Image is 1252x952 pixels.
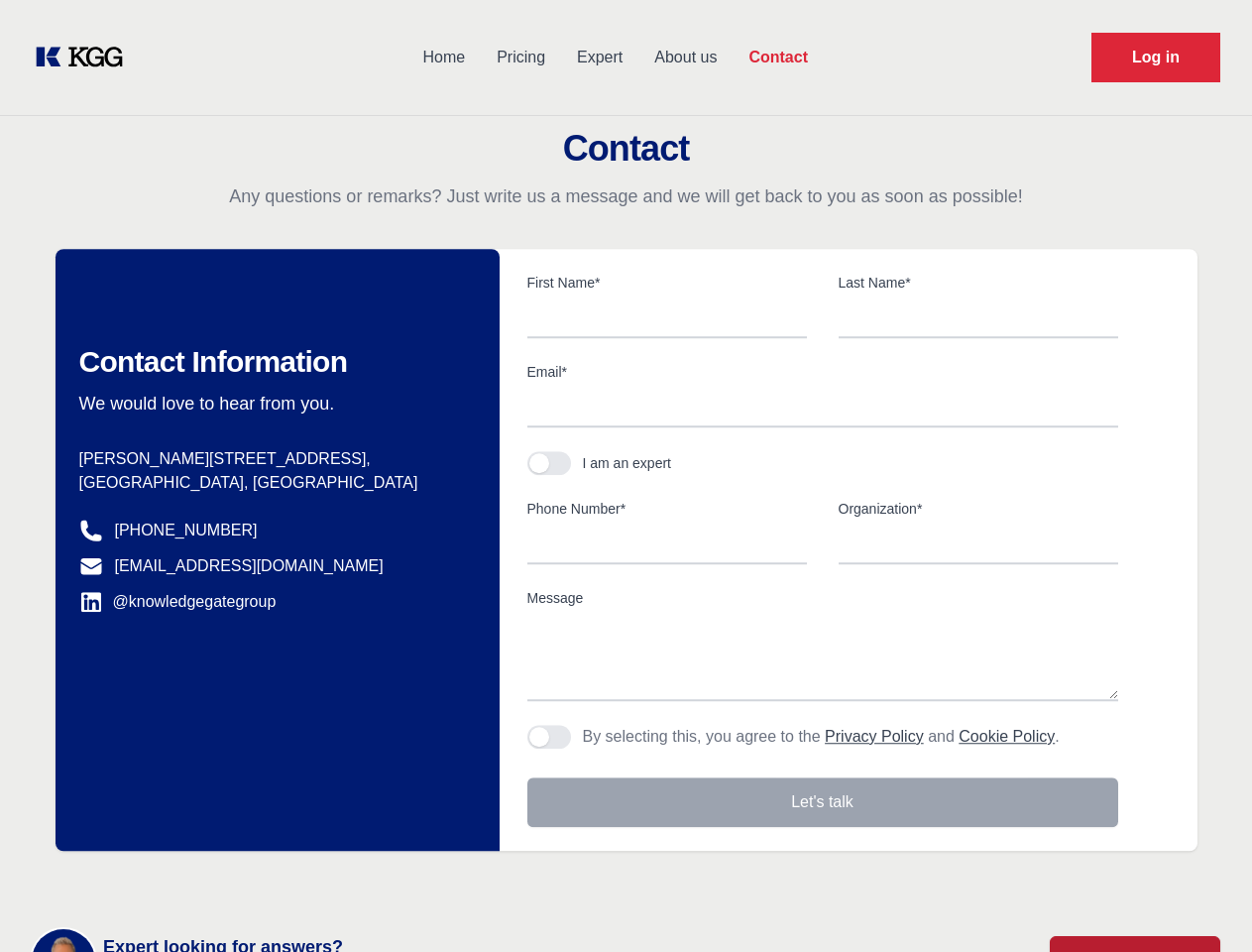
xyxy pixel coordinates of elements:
p: By selecting this, you agree to the and . [583,725,1060,749]
a: Expert [561,32,638,83]
a: @knowledgegategroup [79,590,277,614]
p: [GEOGRAPHIC_DATA], [GEOGRAPHIC_DATA] [79,471,468,495]
h2: Contact [24,129,1228,169]
a: [EMAIL_ADDRESS][DOMAIN_NAME] [115,554,384,578]
a: Privacy Policy [825,728,924,745]
a: About us [638,32,733,83]
a: KOL Knowledge Platform: Talk to Key External Experts (KEE) [32,42,139,73]
a: Home [406,32,481,83]
p: Any questions or remarks? Just write us a message and we will get back to you as soon as possible! [24,184,1228,208]
button: Let's talk [527,777,1118,827]
p: We would love to hear from you. [79,392,468,416]
iframe: Chat Widget [1153,857,1252,952]
a: Pricing [481,32,561,83]
label: Email* [527,362,1118,382]
div: I am an expert [583,453,672,473]
p: [PERSON_NAME][STREET_ADDRESS], [79,447,468,471]
a: [PHONE_NUMBER] [115,519,258,542]
h2: Contact Information [79,344,468,380]
label: Message [527,588,1118,608]
a: Request Demo [1091,33,1220,82]
label: Phone Number* [527,499,807,519]
a: Cookie Policy [959,728,1055,745]
label: Organization* [839,499,1118,519]
label: First Name* [527,273,807,293]
a: Contact [733,32,824,83]
label: Last Name* [839,273,1118,293]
